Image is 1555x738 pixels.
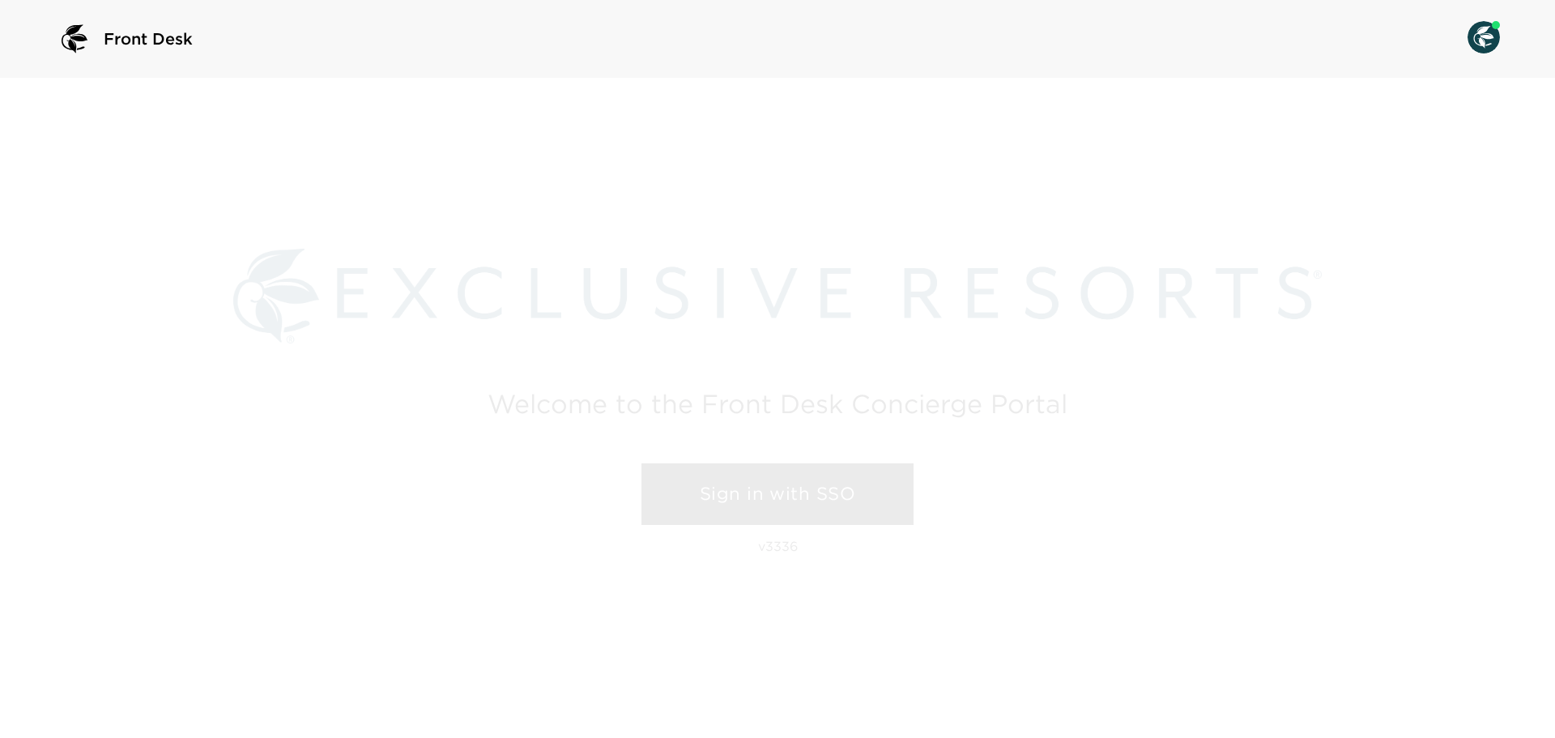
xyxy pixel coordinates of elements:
[1468,21,1500,53] img: User
[233,249,1322,343] img: Exclusive Resorts logo
[488,391,1067,416] h2: Welcome to the Front Desk Concierge Portal
[55,19,94,58] img: logo
[758,538,798,554] p: v3336
[641,463,914,525] a: Sign in with SSO
[104,28,193,50] span: Front Desk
